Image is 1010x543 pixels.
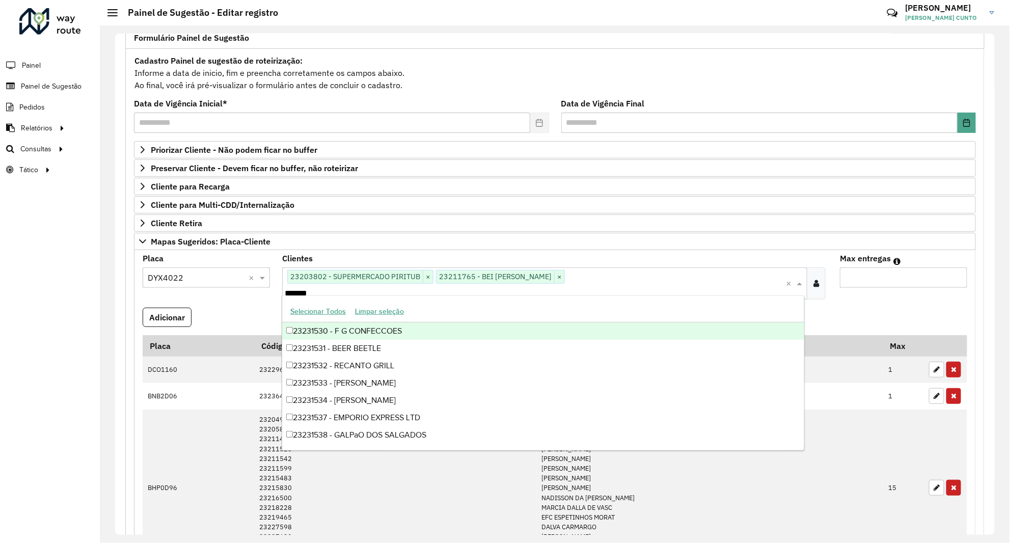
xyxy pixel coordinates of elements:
[134,54,976,92] div: Informe a data de inicio, fim e preencha corretamente os campos abaixo. Ao final, você irá pré-vi...
[21,123,52,133] span: Relatórios
[282,392,804,409] div: 23231534 - [PERSON_NAME]
[118,7,278,18] h2: Painel de Sugestão - Editar registro
[134,34,249,42] span: Formulário Painel de Sugestão
[786,277,795,289] span: Clear all
[436,270,554,283] span: 23211765 - BEI [PERSON_NAME]
[143,335,254,357] th: Placa
[134,56,303,66] strong: Cadastro Painel de sugestão de roteirização:
[254,383,536,410] td: 23236453
[20,144,51,154] span: Consultas
[151,219,202,227] span: Cliente Retira
[134,178,976,195] a: Cliente para Recarga
[883,357,924,383] td: 1
[143,252,163,264] label: Placa
[21,81,81,92] span: Painel de Sugestão
[906,13,982,22] span: [PERSON_NAME] CUNTO
[134,196,976,213] a: Cliente para Multi-CDD/Internalização
[893,257,900,265] em: Máximo de clientes que serão colocados na mesma rota com os clientes informados
[254,335,536,357] th: Código Cliente
[282,357,804,374] div: 23231532 - RECANTO GRILL
[840,252,891,264] label: Max entregas
[134,214,976,232] a: Cliente Retira
[134,159,976,177] a: Preservar Cliente - Devem ficar no buffer, não roteirizar
[143,383,254,410] td: BNB2D06
[282,426,804,444] div: 23231538 - GALPaO DOS SALGADOS
[282,252,313,264] label: Clientes
[134,141,976,158] a: Priorizar Cliente - Não podem ficar no buffer
[883,335,924,357] th: Max
[134,233,976,250] a: Mapas Sugeridos: Placa-Cliente
[151,164,358,172] span: Preservar Cliente - Devem ficar no buffer, não roteirizar
[143,357,254,383] td: DCO1160
[958,113,976,133] button: Choose Date
[282,409,804,426] div: 23231537 - EMPORIO EXPRESS LTD
[254,357,536,383] td: 23229681
[282,374,804,392] div: 23231533 - [PERSON_NAME]
[561,97,645,110] label: Data de Vigência Final
[282,295,805,451] ng-dropdown-panel: Options list
[134,97,227,110] label: Data de Vigência Inicial
[286,304,350,319] button: Selecionar Todos
[19,102,45,113] span: Pedidos
[19,165,38,175] span: Tático
[881,2,903,24] a: Contato Rápido
[906,3,982,13] h3: [PERSON_NAME]
[350,304,408,319] button: Limpar seleção
[151,146,317,154] span: Priorizar Cliente - Não podem ficar no buffer
[143,308,192,327] button: Adicionar
[883,383,924,410] td: 1
[282,340,804,357] div: 23231531 - BEER BEETLE
[282,444,804,461] div: 23231539 - ROCKFERIA
[151,237,270,246] span: Mapas Sugeridos: Placa-Cliente
[423,271,433,283] span: ×
[554,271,564,283] span: ×
[151,201,294,209] span: Cliente para Multi-CDD/Internalização
[22,60,41,71] span: Painel
[282,322,804,340] div: 23231530 - F G CONFECCOES
[288,270,423,283] span: 23203802 - SUPERMERCADO PIRITUB
[151,182,230,191] span: Cliente para Recarga
[249,271,257,284] span: Clear all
